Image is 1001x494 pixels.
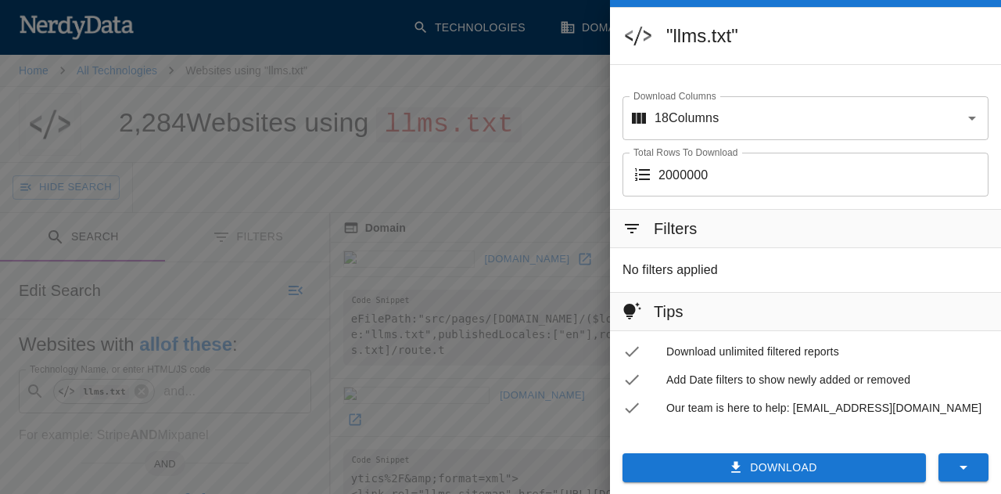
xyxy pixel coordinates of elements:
button: Download [622,453,926,482]
p: No filters applied [622,261,718,279]
h6: Filters [654,216,698,241]
h6: Tips [654,299,683,324]
p: 18 Columns [655,109,719,128]
h5: "llms.txt" [666,23,988,49]
iframe: Drift Widget Chat Controller [923,383,982,442]
label: Total Rows To Download [633,146,738,159]
span: Add Date filters to show newly added or removed [666,372,988,388]
img: 0.jpg [622,20,654,52]
button: Open [961,107,983,129]
label: Download Columns [633,89,716,103]
span: Download unlimited filtered reports [666,344,988,359]
span: Our team is here to help: [EMAIL_ADDRESS][DOMAIN_NAME] [666,400,988,416]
